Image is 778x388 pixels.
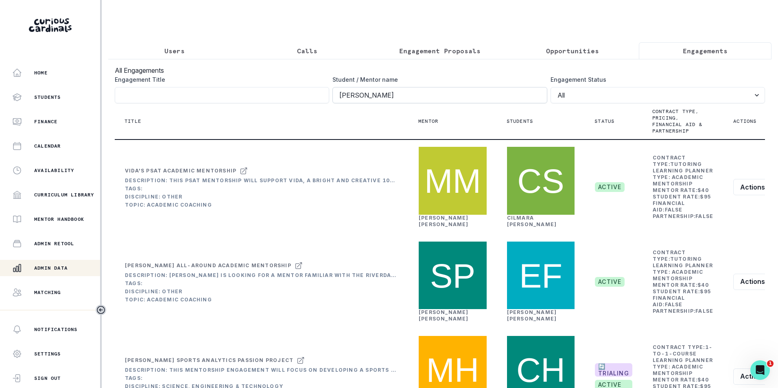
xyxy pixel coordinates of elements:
[125,168,236,174] div: Vida's PSAT Academic Mentorship
[700,194,711,200] b: $ 95
[34,70,48,76] p: Home
[125,296,398,303] div: Topic: Academic Coaching
[595,363,632,377] span: 🔄 TRIALING
[652,108,704,134] p: Contract type, pricing, financial aid & partnership
[767,360,774,367] span: 1
[419,215,469,227] a: [PERSON_NAME] [PERSON_NAME]
[332,75,542,84] label: Student / Mentor name
[670,256,702,262] b: tutoring
[507,309,557,322] a: [PERSON_NAME] [PERSON_NAME]
[507,118,533,124] p: Students
[750,360,770,380] iframe: Intercom live chat
[164,46,185,56] p: Users
[733,118,756,124] p: Actions
[653,269,704,281] b: Academic Mentorship
[595,182,625,192] span: active
[665,301,683,307] b: false
[125,262,291,269] div: [PERSON_NAME] All-Around Academic Mentorship
[34,375,61,381] p: Sign Out
[125,375,398,381] div: Tags:
[34,326,78,333] p: Notifications
[652,249,714,315] td: Contract Type: Learning Planner Type: Mentor Rate: Student Rate: Financial Aid: Partnership:
[34,351,61,357] p: Settings
[115,75,324,84] label: Engagement Title
[125,272,398,279] div: Description: [PERSON_NAME] is looking for a mentor familiar with the Riverdale curriculum to be h...
[419,309,469,322] a: [PERSON_NAME] [PERSON_NAME]
[670,161,702,167] b: tutoring
[125,177,398,184] div: Description: This PSAT mentorship will support Vida, a bright and creative 10th grader, in prepar...
[697,187,709,193] b: $ 40
[697,282,709,288] b: $ 40
[507,215,557,227] a: Cilmara [PERSON_NAME]
[34,167,74,174] p: Availability
[34,118,57,125] p: Finance
[594,118,614,124] p: Status
[665,207,683,213] b: false
[297,46,317,56] p: Calls
[652,154,714,220] td: Contract Type: Learning Planner Type: Mentor Rate: Student Rate: Financial Aid: Partnership:
[546,46,599,56] p: Opportunities
[595,277,625,287] span: active
[697,377,709,383] b: $ 40
[125,288,398,295] div: Discipline: Other
[34,240,74,247] p: Admin Retool
[653,174,704,187] b: Academic Mentorship
[551,75,760,84] label: Engagement Status
[695,213,713,219] b: false
[125,118,141,124] p: Title
[34,94,61,100] p: Students
[653,364,704,376] b: Academic Mentorship
[34,265,68,271] p: Admin Data
[125,367,398,373] div: Description: This mentorship engagement will focus on developing a sports analytics passion proje...
[34,289,61,296] p: Matching
[34,216,84,222] p: Mentor Handbook
[125,202,398,208] div: Topic: Academic Coaching
[125,357,293,364] div: [PERSON_NAME] Sports Analytics Passion Project
[653,344,712,357] b: 1-to-1-course
[96,305,106,315] button: Toggle sidebar
[34,143,61,149] p: Calendar
[683,46,728,56] p: Engagements
[34,192,94,198] p: Curriculum Library
[125,185,398,192] div: Tags:
[125,280,398,287] div: Tags:
[418,118,438,124] p: Mentor
[399,46,481,56] p: Engagement Proposals
[29,18,72,32] img: Curious Cardinals Logo
[115,65,765,75] h3: All Engagements
[700,288,711,294] b: $ 95
[125,194,398,200] div: Discipline: Other
[695,308,713,314] b: false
